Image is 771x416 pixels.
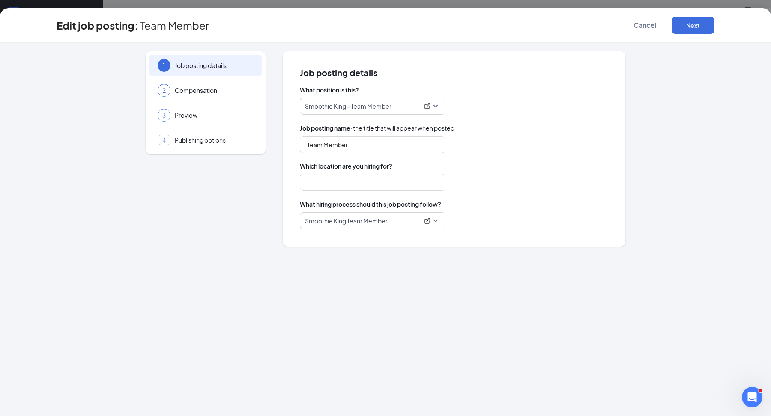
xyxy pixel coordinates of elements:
button: Next [672,17,714,34]
div: Smoothie King Team Member [305,217,433,225]
div: Smoothie King - Team Member [305,102,433,110]
span: 4 [162,136,166,144]
h3: Edit job posting: [57,18,138,33]
p: Smoothie King - Team Member [305,102,391,110]
button: Cancel [624,17,666,34]
svg: ExternalLink [424,217,431,224]
span: · the title that will appear when posted [300,123,454,133]
span: Job posting details [175,61,254,70]
span: Cancel [634,21,657,30]
b: Job posting name [300,124,350,132]
span: Compensation [175,86,254,95]
span: Publishing options [175,136,254,144]
span: What position is this? [300,86,608,94]
p: Smoothie King Team Member [305,217,388,225]
span: Which location are you hiring for? [300,162,608,170]
span: 3 [162,111,166,119]
span: Job posting details [300,68,608,77]
span: 1 [162,61,166,70]
span: Preview [175,111,254,119]
svg: ExternalLink [424,103,431,110]
iframe: Intercom live chat [742,387,762,407]
span: 2 [162,86,166,95]
span: Team Member [140,21,209,30]
span: What hiring process should this job posting follow? [300,199,441,209]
